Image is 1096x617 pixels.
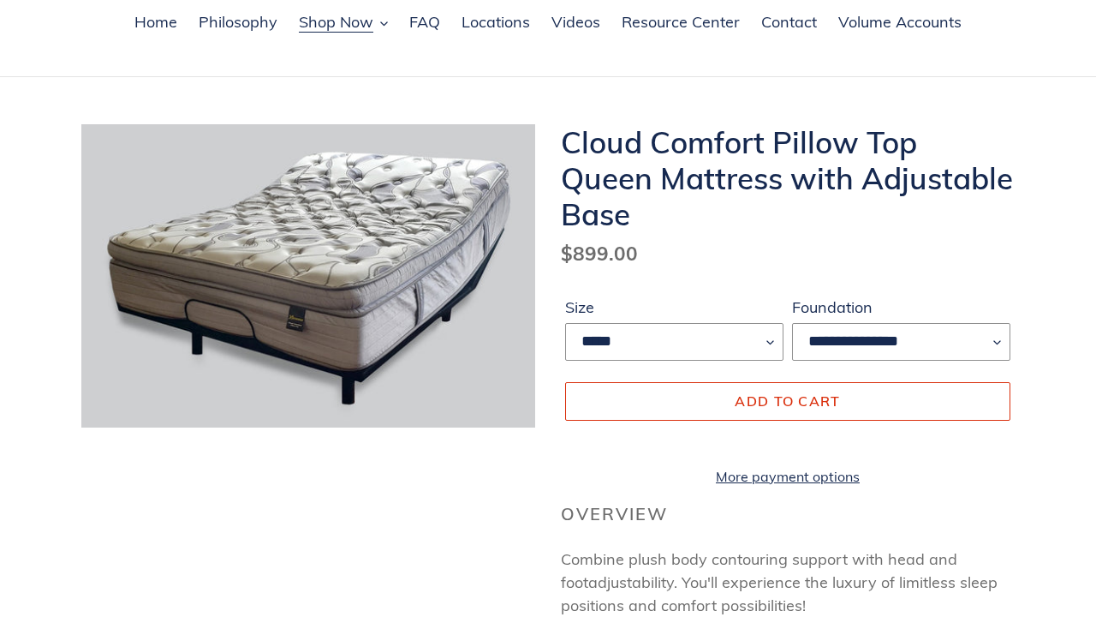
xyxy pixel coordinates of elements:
p: adjustability. You'll experience the luxury of limitless sleep positions and comfort possibilities! [561,548,1015,617]
a: Resource Center [613,10,748,36]
span: Resource Center [622,12,740,33]
a: Videos [543,10,609,36]
a: Philosophy [190,10,286,36]
span: Combine plush body contouring support with head and foot [561,549,957,592]
span: FAQ [409,12,440,33]
a: More payment options [565,466,1010,487]
a: Locations [453,10,539,36]
span: Locations [462,12,530,33]
a: Contact [753,10,825,36]
span: Contact [761,12,817,33]
a: FAQ [401,10,449,36]
span: $899.00 [561,241,638,266]
label: Foundation [792,296,1010,319]
span: Philosophy [199,12,277,33]
h1: Cloud Comfort Pillow Top Queen Mattress with Adjustable Base [561,124,1015,232]
h2: Overview [561,504,1015,524]
button: Shop Now [290,10,396,36]
a: Home [126,10,186,36]
span: Volume Accounts [838,12,962,33]
span: Shop Now [299,12,373,33]
button: Add to cart [565,382,1010,420]
span: Home [134,12,177,33]
a: Volume Accounts [830,10,970,36]
span: Add to cart [735,392,840,410]
label: Size [565,296,783,319]
span: Videos [551,12,600,33]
